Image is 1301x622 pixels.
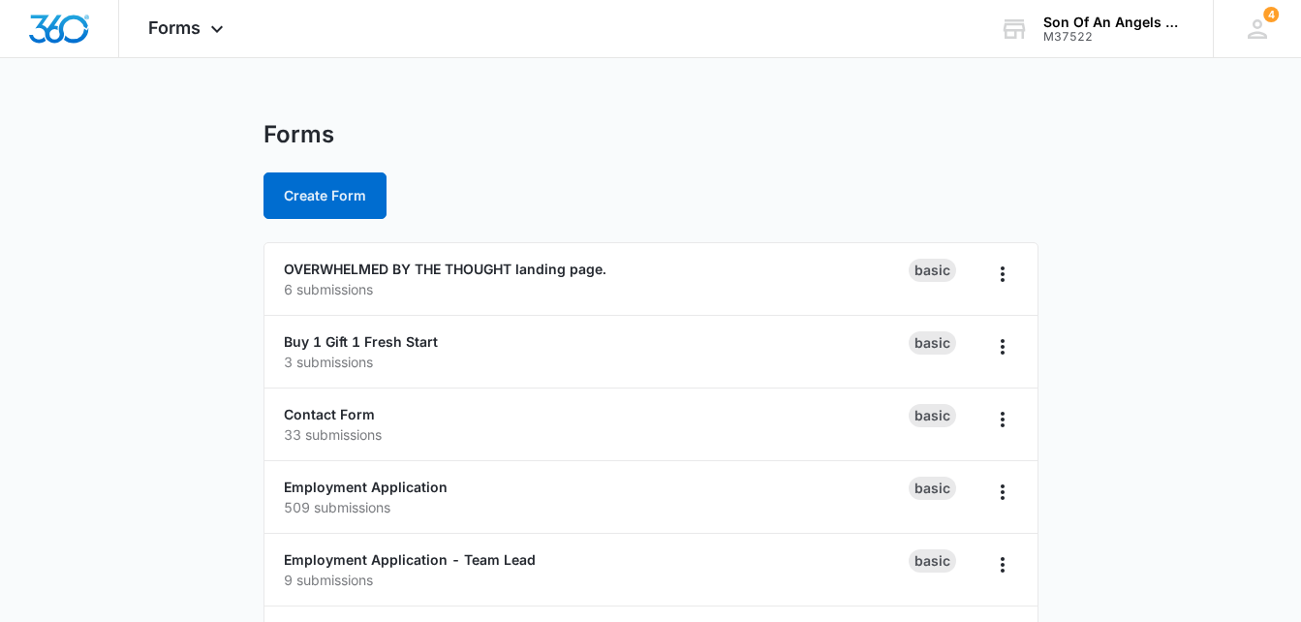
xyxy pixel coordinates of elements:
[1043,30,1185,44] div: account id
[1263,7,1279,22] span: 4
[263,172,387,219] button: Create Form
[284,497,909,517] p: 509 submissions
[284,279,909,299] p: 6 submissions
[987,259,1018,290] button: Overflow Menu
[987,549,1018,580] button: Overflow Menu
[909,259,956,282] div: Basic
[263,120,334,149] h1: Forms
[909,549,956,573] div: Basic
[284,352,909,372] p: 3 submissions
[909,331,956,355] div: Basic
[284,551,536,568] a: Employment Application - Team Lead
[987,331,1018,362] button: Overflow Menu
[284,406,375,422] a: Contact Form
[284,570,909,590] p: 9 submissions
[987,404,1018,435] button: Overflow Menu
[148,17,201,38] span: Forms
[1263,7,1279,22] div: notifications count
[284,424,909,445] p: 33 submissions
[909,404,956,427] div: Basic
[909,477,956,500] div: Basic
[284,333,438,350] a: Buy 1 Gift 1 Fresh Start
[1043,15,1185,30] div: account name
[284,261,606,277] a: OVERWHELMED BY THE THOUGHT landing page.
[987,477,1018,508] button: Overflow Menu
[284,479,448,495] a: Employment Application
